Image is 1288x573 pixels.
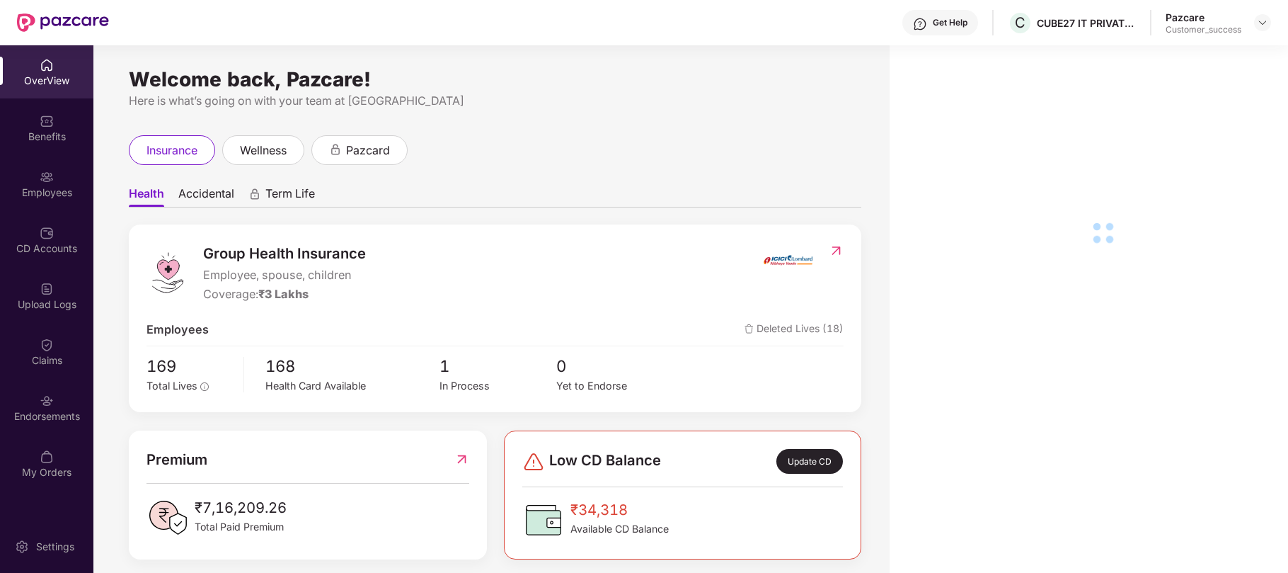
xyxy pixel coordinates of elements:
img: svg+xml;base64,PHN2ZyBpZD0iQ0RfQWNjb3VudHMiIGRhdGEtbmFtZT0iQ0QgQWNjb3VudHMiIHhtbG5zPSJodHRwOi8vd3... [40,226,54,240]
img: svg+xml;base64,PHN2ZyBpZD0iSG9tZSIgeG1sbnM9Imh0dHA6Ly93d3cudzMub3JnLzIwMDAvc3ZnIiB3aWR0aD0iMjAiIG... [40,58,54,72]
span: C [1015,14,1025,31]
span: Employee, spouse, children [203,266,366,284]
img: svg+xml;base64,PHN2ZyBpZD0iU2V0dGluZy0yMHgyMCIgeG1sbnM9Imh0dHA6Ly93d3cudzMub3JnLzIwMDAvc3ZnIiB3aW... [15,540,29,554]
img: svg+xml;base64,PHN2ZyBpZD0iQmVuZWZpdHMiIHhtbG5zPSJodHRwOi8vd3d3LnczLm9yZy8yMDAwL3N2ZyIgd2lkdGg9Ij... [40,114,54,128]
span: 168 [265,353,439,378]
span: Total Lives [146,380,197,392]
img: svg+xml;base64,PHN2ZyBpZD0iTXlfT3JkZXJzIiBkYXRhLW5hbWU9Ik15IE9yZGVycyIgeG1sbnM9Imh0dHA6Ly93d3cudz... [40,450,54,464]
span: info-circle [200,382,209,391]
img: svg+xml;base64,PHN2ZyBpZD0iVXBsb2FkX0xvZ3MiIGRhdGEtbmFtZT0iVXBsb2FkIExvZ3MiIHhtbG5zPSJodHRwOi8vd3... [40,282,54,296]
span: 169 [146,353,234,378]
span: ₹7,16,209.26 [195,497,287,519]
img: logo [146,251,189,294]
div: animation [248,188,261,200]
div: Get Help [933,17,967,28]
div: Here is what’s going on with your team at [GEOGRAPHIC_DATA] [129,92,861,110]
div: In Process [439,378,556,395]
div: Yet to Endorse [556,378,672,395]
div: Update CD [776,449,844,474]
span: Term Life [265,186,315,207]
img: RedirectIcon [829,244,844,258]
img: svg+xml;base64,PHN2ZyBpZD0iRW5kb3JzZW1lbnRzIiB4bWxucz0iaHR0cDovL3d3dy53My5vcmcvMjAwMC9zdmciIHdpZH... [40,394,54,408]
img: svg+xml;base64,PHN2ZyBpZD0iSGVscC0zMngzMiIgeG1sbnM9Imh0dHA6Ly93d3cudzMub3JnLzIwMDAvc3ZnIiB3aWR0aD... [913,17,927,31]
img: deleteIcon [744,324,754,334]
img: CDBalanceIcon [522,499,565,541]
span: Total Paid Premium [195,519,287,535]
img: PaidPremiumIcon [146,497,189,539]
img: svg+xml;base64,PHN2ZyBpZD0iRHJvcGRvd24tMzJ4MzIiIHhtbG5zPSJodHRwOi8vd3d3LnczLm9yZy8yMDAwL3N2ZyIgd2... [1257,17,1268,28]
div: animation [329,143,342,156]
img: insurerIcon [761,242,815,278]
div: Customer_success [1166,24,1241,35]
span: 1 [439,353,556,378]
img: New Pazcare Logo [17,13,109,32]
span: Deleted Lives (18) [744,321,844,339]
img: RedirectIcon [454,448,469,471]
span: insurance [146,142,197,159]
span: ₹3 Lakhs [258,287,309,301]
img: svg+xml;base64,PHN2ZyBpZD0iRW1wbG95ZWVzIiB4bWxucz0iaHR0cDovL3d3dy53My5vcmcvMjAwMC9zdmciIHdpZHRoPS... [40,170,54,184]
img: svg+xml;base64,PHN2ZyBpZD0iRGFuZ2VyLTMyeDMyIiB4bWxucz0iaHR0cDovL3d3dy53My5vcmcvMjAwMC9zdmciIHdpZH... [522,450,545,473]
img: svg+xml;base64,PHN2ZyBpZD0iQ2xhaW0iIHhtbG5zPSJodHRwOi8vd3d3LnczLm9yZy8yMDAwL3N2ZyIgd2lkdGg9IjIwIi... [40,338,54,352]
span: pazcard [346,142,390,159]
span: Available CD Balance [570,521,669,537]
span: Group Health Insurance [203,242,366,265]
div: Health Card Available [265,378,439,395]
div: CUBE27 IT PRIVATE LIMITED [1037,16,1136,30]
div: Pazcare [1166,11,1241,24]
span: Health [129,186,164,207]
div: Welcome back, Pazcare! [129,74,861,85]
span: Accidental [178,186,234,207]
div: Settings [32,540,79,554]
span: Low CD Balance [549,449,661,474]
span: wellness [240,142,287,159]
div: Coverage: [203,285,366,303]
span: Premium [146,448,207,471]
span: Employees [146,321,209,339]
span: ₹34,318 [570,499,669,521]
span: 0 [556,353,672,378]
